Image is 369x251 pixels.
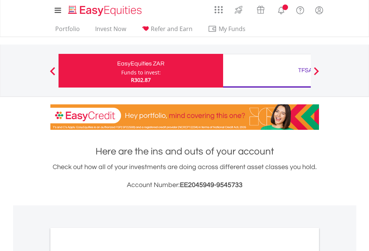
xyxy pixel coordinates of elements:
div: Check out how all of your investments are doing across different asset classes you hold. [50,162,319,190]
button: Previous [45,71,60,78]
img: grid-menu-icon.svg [215,6,223,14]
div: Funds to invest: [121,69,161,76]
a: Invest Now [92,25,129,37]
h1: Here are the ins and outs of your account [50,145,319,158]
a: FAQ's and Support [291,2,310,17]
a: Portfolio [52,25,83,37]
span: EE2045949-9545733 [180,181,243,189]
a: Refer and Earn [138,25,196,37]
a: Notifications [272,2,291,17]
img: vouchers-v2.svg [254,4,267,16]
span: My Funds [208,24,257,34]
button: Next [309,71,324,78]
img: thrive-v2.svg [232,4,245,16]
img: EasyEquities_Logo.png [67,4,145,17]
img: EasyCredit Promotion Banner [50,104,319,130]
span: R302.87 [131,76,151,83]
h3: Account Number: [50,180,319,190]
div: EasyEquities ZAR [63,58,219,69]
a: My Profile [310,2,329,18]
a: AppsGrid [210,2,228,14]
a: Vouchers [250,2,272,16]
a: Home page [65,2,145,17]
span: Refer and Earn [151,25,193,33]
